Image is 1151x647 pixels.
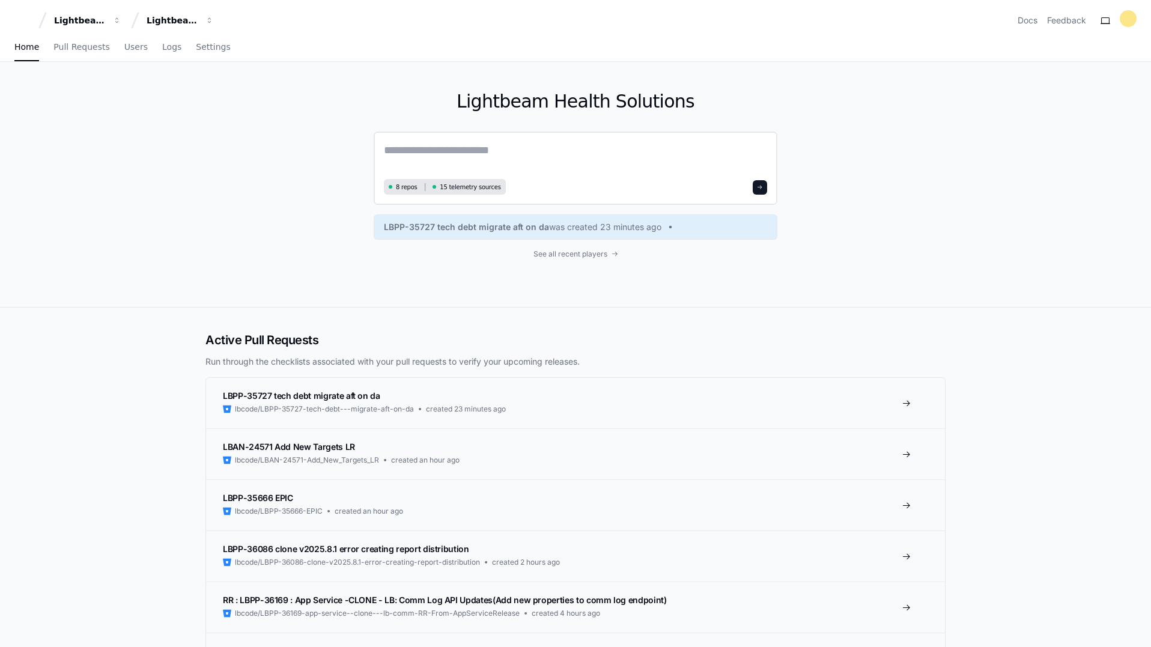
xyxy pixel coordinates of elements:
span: was created 23 minutes ago [549,221,661,233]
a: Users [124,34,148,61]
button: Lightbeam Health Solutions [142,10,219,31]
span: See all recent players [533,249,607,259]
a: LBPP-35666 EPIClbcode/LBPP-35666-EPICcreated an hour ago [206,479,945,530]
span: Home [14,43,39,50]
a: LBPP-36086 clone v2025.8.1 error creating report distributionlbcode/LBPP-36086-clone-v2025.8.1-er... [206,530,945,582]
span: lbcode/LBPP-36086-clone-v2025.8.1-error-creating-report-distribution [235,557,480,567]
span: Logs [162,43,181,50]
a: RR : LBPP-36169 : App Service -CLONE - LB: Comm Log API Updates(Add new properties to comm log en... [206,582,945,633]
a: LBAN-24571 Add New Targets LRlbcode/LBAN-24571-Add_New_Targets_LRcreated an hour ago [206,428,945,479]
a: LBPP-35727 tech debt migrate aft on dawas created 23 minutes ago [384,221,767,233]
span: created an hour ago [391,455,460,465]
span: created 2 hours ago [492,557,560,567]
span: created 23 minutes ago [426,404,506,414]
div: Lightbeam Health Solutions [147,14,198,26]
a: LBPP-35727 tech debt migrate aft on dalbcode/LBPP-35727-tech-debt---migrate-aft-on-dacreated 23 m... [206,378,945,428]
span: LBAN-24571 Add New Targets LR [223,442,355,452]
a: Home [14,34,39,61]
span: 15 telemetry sources [440,183,500,192]
span: LBPP-35727 tech debt migrate aft on da [223,390,380,401]
button: Lightbeam Health [49,10,126,31]
div: Lightbeam Health [54,14,106,26]
a: See all recent players [374,249,777,259]
a: Settings [196,34,230,61]
span: LBPP-36086 clone v2025.8.1 error creating report distribution [223,544,469,554]
span: created 4 hours ago [532,609,600,618]
button: Feedback [1047,14,1086,26]
span: Users [124,43,148,50]
a: Docs [1018,14,1037,26]
a: Logs [162,34,181,61]
span: Settings [196,43,230,50]
a: Pull Requests [53,34,109,61]
span: 8 repos [396,183,418,192]
span: lbcode/LBPP-35666-EPIC [235,506,323,516]
span: created an hour ago [335,506,403,516]
span: Pull Requests [53,43,109,50]
h2: Active Pull Requests [205,332,946,348]
span: LBPP-35727 tech debt migrate aft on da [384,221,549,233]
h1: Lightbeam Health Solutions [374,91,777,112]
span: lbcode/LBPP-35727-tech-debt---migrate-aft-on-da [235,404,414,414]
p: Run through the checklists associated with your pull requests to verify your upcoming releases. [205,356,946,368]
span: LBPP-35666 EPIC [223,493,293,503]
span: lbcode/LBPP-36169-app-service--clone---lb-comm-RR-From-AppServiceRelease [235,609,520,618]
span: lbcode/LBAN-24571-Add_New_Targets_LR [235,455,379,465]
span: RR : LBPP-36169 : App Service -CLONE - LB: Comm Log API Updates(Add new properties to comm log en... [223,595,667,605]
